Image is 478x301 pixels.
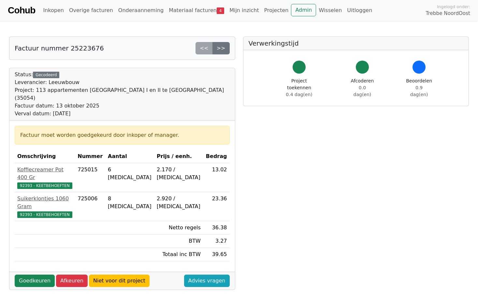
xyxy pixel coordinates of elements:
td: BTW [154,235,203,248]
td: 36.38 [203,221,230,235]
a: Afkeuren [56,275,88,287]
a: Uitloggen [344,4,375,17]
div: Gecodeerd [33,72,59,78]
span: 92393 - KEETBEHOEFTEN [17,211,72,218]
td: 3.27 [203,235,230,248]
td: 13.02 [203,163,230,192]
td: Totaal inc BTW [154,248,203,261]
a: Mijn inzicht [227,4,262,17]
a: Projecten [262,4,291,17]
td: 39.65 [203,248,230,261]
h5: Factuur nummer 25223676 [15,44,104,52]
th: Prijs / eenh. [154,150,203,163]
span: Trebbe NoordOost [426,10,470,17]
span: Ingelogd onder: [437,4,470,10]
span: 4 [217,7,224,14]
a: Admin [291,4,316,16]
div: Project: 113 appartementen [GEOGRAPHIC_DATA] I en II te [GEOGRAPHIC_DATA] (35054) [15,86,230,102]
a: Overige facturen [66,4,116,17]
a: Suikerklontjes 1060 Gram92393 - KEETBEHOEFTEN [17,195,72,218]
td: Netto regels [154,221,203,235]
td: 725015 [75,163,105,192]
a: Niet voor dit project [89,275,150,287]
th: Bedrag [203,150,230,163]
div: Status: [15,71,230,118]
td: 23.36 [203,192,230,221]
div: Afcoderen [350,78,375,98]
span: 92393 - KEETBEHOEFTEN [17,182,72,189]
div: 2.170 / [MEDICAL_DATA] [157,166,201,181]
a: >> [212,42,230,54]
span: 0.4 dag(en) [286,92,312,97]
a: Materiaal facturen4 [166,4,227,17]
div: Factuur moet worden goedgekeurd door inkoper of manager. [20,131,224,139]
span: 0.9 dag(en) [410,85,428,97]
a: Onderaanneming [116,4,166,17]
div: Suikerklontjes 1060 Gram [17,195,72,210]
th: Aantal [105,150,154,163]
h5: Verwerkingstijd [249,39,464,47]
span: 0.0 dag(en) [354,85,371,97]
a: Cohub [8,3,35,18]
td: 725006 [75,192,105,221]
div: Koffiecreamer Pot 400 Gr [17,166,72,181]
div: 2.920 / [MEDICAL_DATA] [157,195,201,210]
div: Verval datum: [DATE] [15,110,230,118]
a: Wisselen [316,4,344,17]
a: Advies vragen [184,275,230,287]
div: Leverancier: Leeuwbouw [15,79,230,86]
div: Beoordelen [406,78,432,98]
div: Project toekennen [280,78,319,98]
div: 6 [MEDICAL_DATA] [108,166,152,181]
a: Goedkeuren [15,275,55,287]
th: Omschrijving [15,150,75,163]
div: Factuur datum: 13 oktober 2025 [15,102,230,110]
div: 8 [MEDICAL_DATA] [108,195,152,210]
th: Nummer [75,150,105,163]
a: Inkopen [40,4,66,17]
a: Koffiecreamer Pot 400 Gr92393 - KEETBEHOEFTEN [17,166,72,189]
